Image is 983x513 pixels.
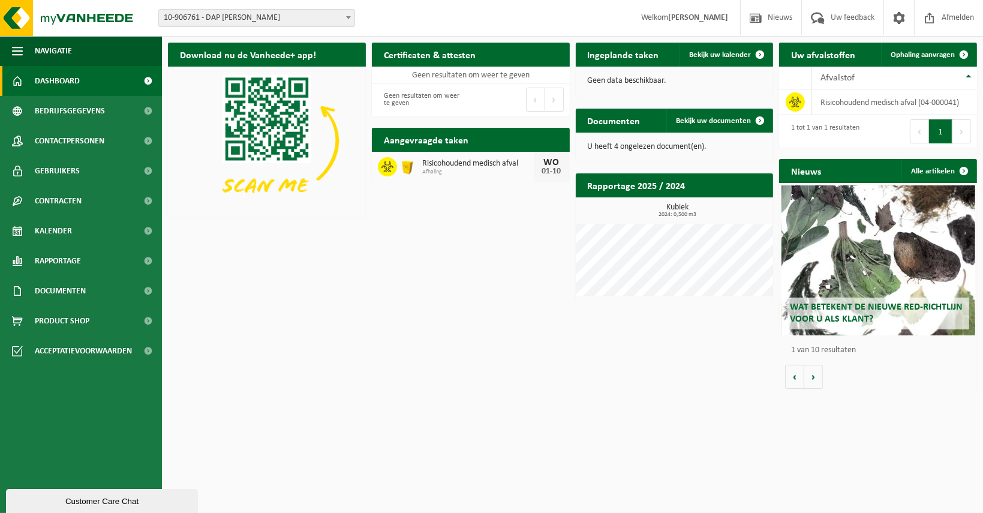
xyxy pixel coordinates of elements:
span: Gebruikers [35,156,80,186]
span: Dashboard [35,66,80,96]
button: Next [952,119,971,143]
h2: Ingeplande taken [576,43,671,66]
button: Vorige [785,365,804,389]
h2: Nieuws [779,159,833,182]
h2: Uw afvalstoffen [779,43,867,66]
span: 10-906761 - DAP SANDER MOERMAN - HOUTHULST [158,9,355,27]
h2: Rapportage 2025 / 2024 [576,173,698,197]
strong: [PERSON_NAME] [668,13,728,22]
span: Bekijk uw documenten [676,117,751,125]
td: risicohoudend medisch afval (04-000041) [812,89,977,115]
button: Previous [910,119,929,143]
span: Afvalstof [821,73,855,83]
p: U heeft 4 ongelezen document(en). [588,143,762,151]
span: Documenten [35,276,86,306]
button: Previous [526,88,545,112]
span: Wat betekent de nieuwe RED-richtlijn voor u als klant? [790,302,963,323]
td: Geen resultaten om weer te geven [372,67,570,83]
span: Bekijk uw kalender [689,51,751,59]
a: Ophaling aanvragen [881,43,976,67]
span: Kalender [35,216,72,246]
p: Geen data beschikbaar. [588,77,762,85]
h2: Download nu de Vanheede+ app! [168,43,328,66]
span: Navigatie [35,36,72,66]
span: Contactpersonen [35,126,104,156]
a: Bekijk rapportage [684,197,772,221]
span: Product Shop [35,306,89,336]
a: Wat betekent de nieuwe RED-richtlijn voor u als klant? [781,185,975,335]
p: 1 van 10 resultaten [791,346,971,355]
h2: Certificaten & attesten [372,43,488,66]
button: Next [545,88,564,112]
h3: Kubiek [582,203,774,218]
img: Download de VHEPlus App [168,67,366,215]
a: Bekijk uw documenten [666,109,772,133]
button: Volgende [804,365,823,389]
div: 01-10 [540,167,564,176]
div: 1 tot 1 van 1 resultaten [785,118,859,145]
div: WO [540,158,564,167]
div: Geen resultaten om weer te geven [378,86,465,113]
span: Risicohoudend medisch afval [422,159,534,169]
span: 2024: 0,500 m3 [582,212,774,218]
img: LP-SB-00050-HPE-22 [397,155,417,176]
button: 1 [929,119,952,143]
h2: Aangevraagde taken [372,128,480,151]
span: Contracten [35,186,82,216]
span: Bedrijfsgegevens [35,96,105,126]
iframe: chat widget [6,487,200,513]
span: 10-906761 - DAP SANDER MOERMAN - HOUTHULST [159,10,354,26]
a: Bekijk uw kalender [680,43,772,67]
span: Acceptatievoorwaarden [35,336,132,366]
h2: Documenten [576,109,653,132]
span: Ophaling aanvragen [891,51,955,59]
a: Alle artikelen [901,159,976,183]
span: Afhaling [422,169,534,176]
span: Rapportage [35,246,81,276]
